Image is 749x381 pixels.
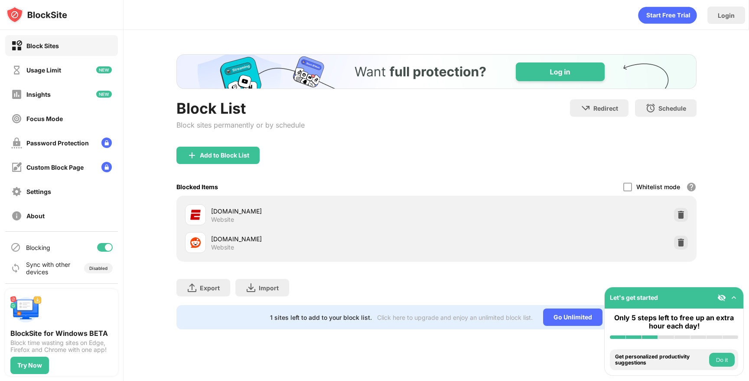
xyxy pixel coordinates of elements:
div: [DOMAIN_NAME] [211,234,436,243]
div: Usage Limit [26,66,61,74]
div: About [26,212,45,220]
img: time-usage-off.svg [11,65,22,76]
div: Insights [26,91,51,98]
div: Export [200,284,220,292]
img: password-protection-off.svg [11,138,22,148]
img: insights-off.svg [11,89,22,100]
div: Blocking [26,244,50,251]
div: Custom Block Page [26,164,84,171]
img: push-desktop.svg [10,294,42,325]
iframe: Banner [176,54,697,89]
div: Block Sites [26,42,59,49]
img: about-off.svg [11,210,22,221]
button: Do it [709,353,735,367]
div: Get personalized productivity suggestions [615,354,707,366]
div: Focus Mode [26,115,63,122]
img: block-on.svg [11,40,22,51]
img: omni-setup-toggle.svg [729,293,738,302]
img: focus-off.svg [11,113,22,124]
img: logo-blocksite.svg [6,6,67,23]
img: lock-menu.svg [101,162,112,172]
div: Disabled [89,266,107,271]
div: 1 sites left to add to your block list. [270,314,372,321]
div: Website [211,216,234,223]
img: favicons [190,237,201,248]
div: Sync with other devices [26,261,71,276]
img: lock-menu.svg [101,138,112,148]
div: animation [638,7,697,24]
div: Go Unlimited [543,309,602,326]
img: blocking-icon.svg [10,242,21,253]
img: new-icon.svg [96,91,112,98]
div: Click here to upgrade and enjoy an unlimited block list. [377,314,533,321]
div: Redirect [593,105,618,112]
div: Schedule [658,105,686,112]
img: settings-off.svg [11,186,22,197]
div: Blocked Items [176,183,218,190]
img: eye-not-visible.svg [717,293,726,302]
div: Block time wasting sites on Edge, Firefox and Chrome with one app! [10,339,113,353]
div: BlockSite for Windows BETA [10,329,113,338]
div: Try Now [17,362,42,369]
div: Import [259,284,279,292]
div: Password Protection [26,139,89,147]
img: favicons [190,210,201,220]
div: [DOMAIN_NAME] [211,207,436,216]
img: sync-icon.svg [10,263,21,273]
div: Only 5 steps left to free up an extra hour each day! [610,314,738,330]
div: Whitelist mode [636,183,680,190]
div: Let's get started [610,294,658,301]
img: customize-block-page-off.svg [11,162,22,173]
div: Website [211,243,234,251]
div: Block sites permanently or by schedule [176,121,305,129]
div: Settings [26,188,51,195]
div: Block List [176,99,305,117]
img: new-icon.svg [96,66,112,73]
div: Add to Block List [200,152,249,159]
div: Login [718,12,735,19]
